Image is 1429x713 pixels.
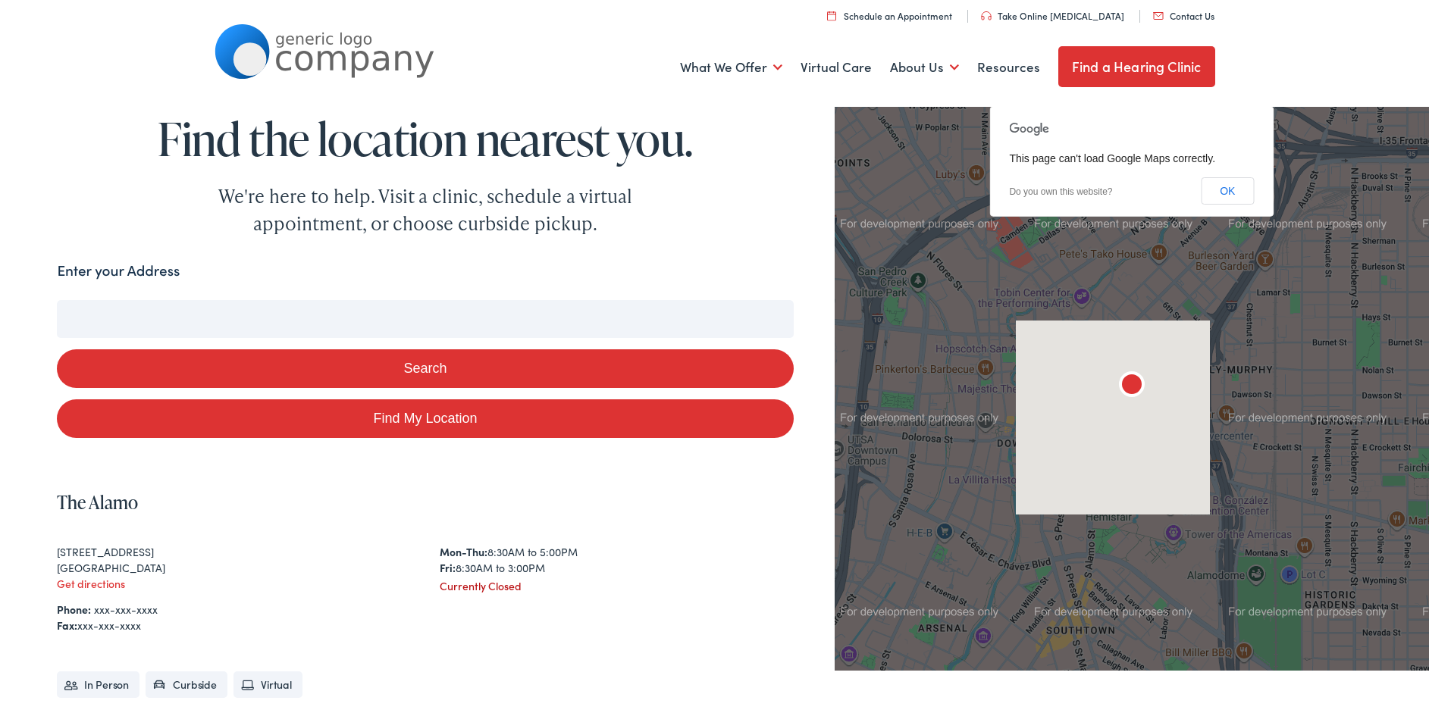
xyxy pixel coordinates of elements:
[440,560,456,575] strong: Fri:
[440,544,487,559] strong: Mon-Thu:
[1009,186,1112,197] a: Do you own this website?
[233,671,302,698] li: Virtual
[1009,152,1215,164] span: This page can't load Google Maps correctly.
[57,300,793,338] input: Enter your address or zip code
[827,9,952,22] a: Schedule an Appointment
[57,544,410,560] div: [STREET_ADDRESS]
[977,39,1040,95] a: Resources
[57,671,139,698] li: In Person
[827,11,836,20] img: utility icon
[981,9,1124,22] a: Take Online [MEDICAL_DATA]
[1153,9,1214,22] a: Contact Us
[1058,46,1215,87] a: Find a Hearing Clinic
[183,183,668,237] div: We're here to help. Visit a clinic, schedule a virtual appointment, or choose curbside pickup.
[1153,12,1164,20] img: utility icon
[57,618,77,633] strong: Fax:
[57,349,793,388] button: Search
[57,489,138,514] a: The Alamo
[1201,177,1254,205] button: OK
[57,114,793,164] h1: Find the location nearest you.
[1114,368,1150,405] div: The Alamo
[57,399,793,438] a: Find My Location
[57,576,125,591] a: Get directions
[680,39,782,95] a: What We Offer
[94,602,158,617] a: xxx-xxx-xxxx
[440,578,793,594] div: Currently Closed
[57,602,91,617] strong: Phone:
[146,671,227,698] li: Curbside
[801,39,872,95] a: Virtual Care
[57,618,793,633] div: xxx-xxx-xxxx
[981,11,992,20] img: utility icon
[440,544,793,576] div: 8:30AM to 5:00PM 8:30AM to 3:00PM
[890,39,959,95] a: About Us
[57,560,410,576] div: [GEOGRAPHIC_DATA]
[57,260,180,282] label: Enter your Address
